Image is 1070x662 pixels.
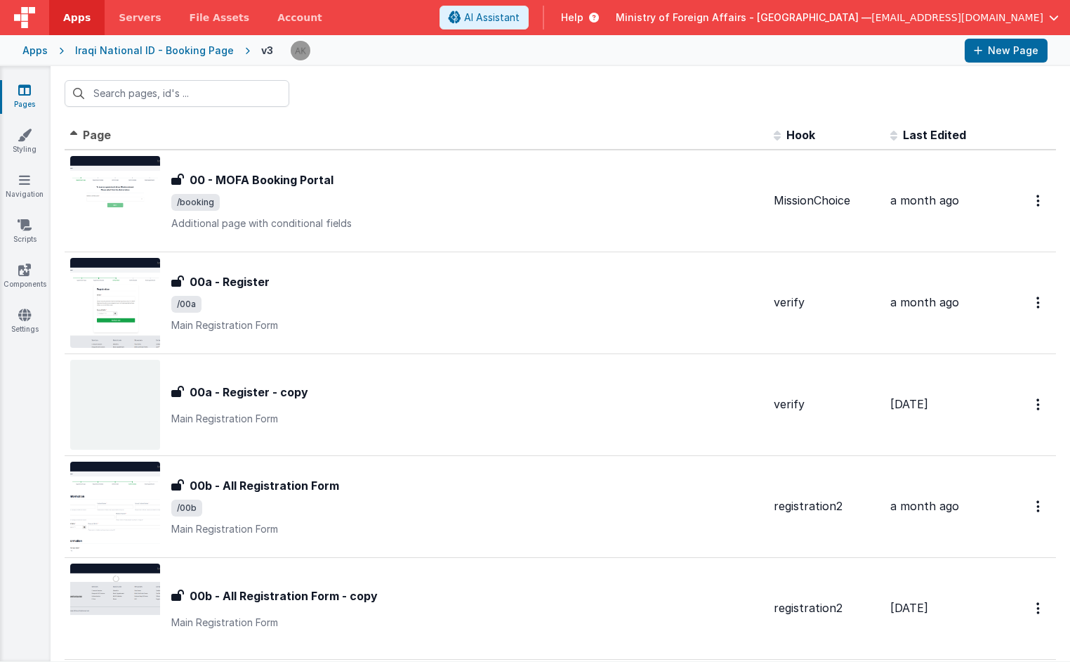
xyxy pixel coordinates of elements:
span: Page [83,128,111,142]
span: /00a [171,296,202,313]
button: New Page [965,39,1048,63]
h3: 00 - MOFA Booking Portal [190,171,333,188]
span: a month ago [890,295,959,309]
p: Main Registration Form [171,522,762,536]
h3: 00b - All Registration Form - copy [190,588,378,604]
div: Apps [22,44,48,58]
button: Options [1028,594,1050,623]
button: Options [1028,390,1050,419]
span: Servers [119,11,161,25]
div: MissionChoice [774,193,879,209]
span: [EMAIL_ADDRESS][DOMAIN_NAME] [871,11,1043,25]
p: Additional page with conditional fields [171,216,762,231]
div: verify [774,294,879,311]
span: [DATE] [890,601,928,615]
h3: 00b - All Registration Form [190,477,339,494]
div: verify [774,396,879,413]
button: Options [1028,288,1050,317]
span: [DATE] [890,397,928,411]
span: a month ago [890,499,959,513]
span: /00b [171,500,202,517]
h3: 00a - Register - copy [190,384,308,401]
span: a month ago [890,193,959,207]
div: registration2 [774,600,879,616]
span: Ministry of Foreign Affairs - [GEOGRAPHIC_DATA] — [616,11,871,25]
span: Hook [786,128,815,142]
button: Ministry of Foreign Affairs - [GEOGRAPHIC_DATA] — [EMAIL_ADDRESS][DOMAIN_NAME] [616,11,1059,25]
button: Options [1028,186,1050,215]
p: Main Registration Form [171,318,762,332]
div: Iraqi National ID - Booking Page [75,44,234,58]
input: Search pages, id's ... [65,80,289,107]
h3: 00a - Register [190,273,270,290]
p: Main Registration Form [171,412,762,426]
button: Options [1028,492,1050,521]
p: Main Registration Form [171,616,762,630]
span: Last Edited [903,128,966,142]
span: AI Assistant [464,11,520,25]
span: /booking [171,194,220,211]
span: Help [561,11,583,25]
img: 1f6063d0be199a6b217d3045d703aa70 [291,41,310,60]
span: File Assets [190,11,250,25]
div: registration2 [774,498,879,514]
button: AI Assistant [440,6,529,30]
div: v3 [261,44,279,58]
span: Apps [63,11,91,25]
